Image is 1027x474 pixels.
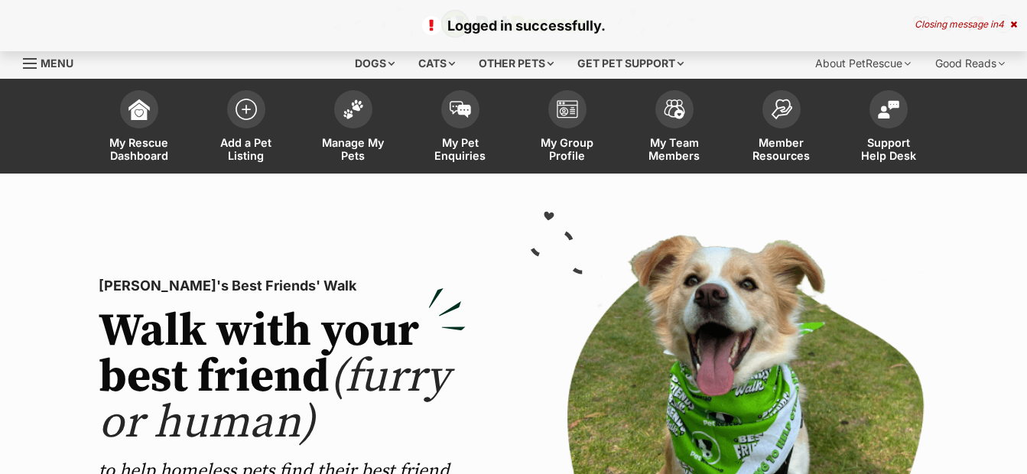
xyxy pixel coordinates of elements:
span: (furry or human) [99,349,450,452]
span: Support Help Desk [854,136,923,162]
div: Cats [408,48,466,79]
a: Member Resources [728,83,835,174]
img: pet-enquiries-icon-7e3ad2cf08bfb03b45e93fb7055b45f3efa6380592205ae92323e6603595dc1f.svg [450,101,471,118]
div: Other pets [468,48,564,79]
h2: Walk with your best friend [99,309,466,446]
img: group-profile-icon-3fa3cf56718a62981997c0bc7e787c4b2cf8bcc04b72c1350f741eb67cf2f40e.svg [557,100,578,118]
img: manage-my-pets-icon-02211641906a0b7f246fdf0571729dbe1e7629f14944591b6c1af311fb30b64b.svg [343,99,364,119]
div: Get pet support [567,48,694,79]
p: [PERSON_NAME]'s Best Friends' Walk [99,275,466,297]
a: Manage My Pets [300,83,407,174]
div: Good Reads [925,48,1016,79]
div: About PetRescue [804,48,921,79]
span: Add a Pet Listing [212,136,281,162]
span: Manage My Pets [319,136,388,162]
a: My Group Profile [514,83,621,174]
a: Support Help Desk [835,83,942,174]
img: dashboard-icon-eb2f2d2d3e046f16d808141f083e7271f6b2e854fb5c12c21221c1fb7104beca.svg [128,99,150,120]
img: add-pet-listing-icon-0afa8454b4691262ce3f59096e99ab1cd57d4a30225e0717b998d2c9b9846f56.svg [236,99,257,120]
a: Menu [23,48,84,76]
img: help-desk-icon-fdf02630f3aa405de69fd3d07c3f3aa587a6932b1a1747fa1d2bba05be0121f9.svg [878,100,899,118]
span: My Pet Enquiries [426,136,495,162]
div: Dogs [344,48,405,79]
span: Member Resources [747,136,816,162]
span: My Team Members [640,136,709,162]
img: member-resources-icon-8e73f808a243e03378d46382f2149f9095a855e16c252ad45f914b54edf8863c.svg [771,99,792,119]
span: Menu [41,57,73,70]
span: My Rescue Dashboard [105,136,174,162]
a: My Pet Enquiries [407,83,514,174]
a: Add a Pet Listing [193,83,300,174]
img: team-members-icon-5396bd8760b3fe7c0b43da4ab00e1e3bb1a5d9ba89233759b79545d2d3fc5d0d.svg [664,99,685,119]
a: My Rescue Dashboard [86,83,193,174]
a: My Team Members [621,83,728,174]
span: My Group Profile [533,136,602,162]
